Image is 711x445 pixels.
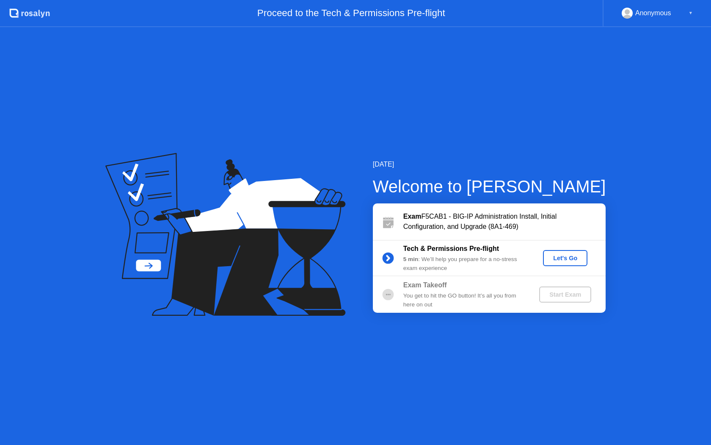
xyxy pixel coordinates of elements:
[373,159,606,170] div: [DATE]
[403,255,525,273] div: : We’ll help you prepare for a no-stress exam experience
[373,174,606,199] div: Welcome to [PERSON_NAME]
[543,291,588,298] div: Start Exam
[403,245,499,252] b: Tech & Permissions Pre-flight
[689,8,693,19] div: ▼
[403,256,419,262] b: 5 min
[403,213,422,220] b: Exam
[546,255,584,261] div: Let's Go
[403,281,447,289] b: Exam Takeoff
[403,211,606,232] div: F5CAB1 - BIG-IP Administration Install, Initial Configuration, and Upgrade (8A1-469)
[635,8,671,19] div: Anonymous
[403,292,525,309] div: You get to hit the GO button! It’s all you from here on out
[539,286,591,303] button: Start Exam
[543,250,587,266] button: Let's Go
